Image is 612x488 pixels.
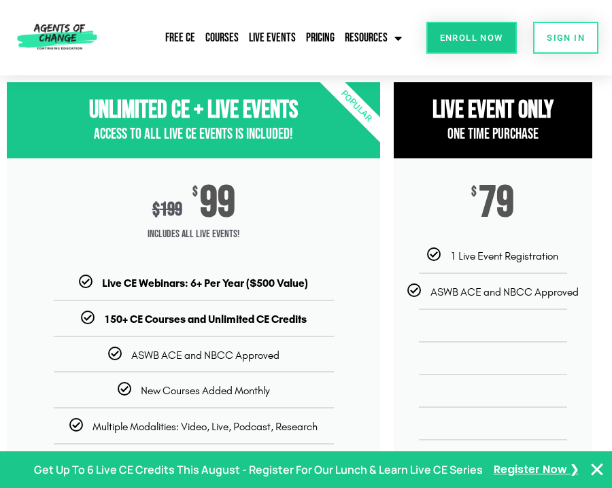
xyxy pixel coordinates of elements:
[278,28,435,185] div: Popular
[131,349,279,362] span: ASWB ACE and NBCC Approved
[479,186,514,221] span: 79
[92,420,318,433] span: Multiple Modalities: Video, Live, Podcast, Research
[141,384,270,397] span: New Courses Added Monthly
[494,460,579,480] a: Register Now ❯
[34,460,483,480] p: Get Up To 6 Live CE Credits This August - Register For Our Lunch & Learn Live CE Series
[104,313,307,326] b: 150+ CE Courses and Unlimited CE Credits
[547,33,585,42] span: SIGN IN
[426,22,517,54] a: Enroll Now
[440,33,503,42] span: Enroll Now
[152,198,182,221] div: 199
[200,186,235,221] span: 99
[394,96,592,125] h3: Live Event Only
[589,461,605,478] button: Close Banner
[245,22,299,54] a: Live Events
[450,249,558,262] span: 1 Live Event Registration
[7,96,380,125] h3: Unlimited CE + Live Events
[447,125,539,143] span: One Time Purchase
[202,22,242,54] a: Courses
[7,221,380,248] span: Includes ALL Live Events!
[131,22,405,54] nav: Menu
[192,186,198,199] span: $
[430,285,579,298] span: ASWB ACE and NBCC Approved
[471,186,477,199] span: $
[533,22,598,54] a: SIGN IN
[341,22,405,54] a: Resources
[303,22,338,54] a: Pricing
[102,277,308,290] b: Live CE Webinars: 6+ Per Year ($500 Value)
[162,22,199,54] a: Free CE
[94,125,293,143] span: Access to All Live CE Events Is Included!
[152,198,160,221] span: $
